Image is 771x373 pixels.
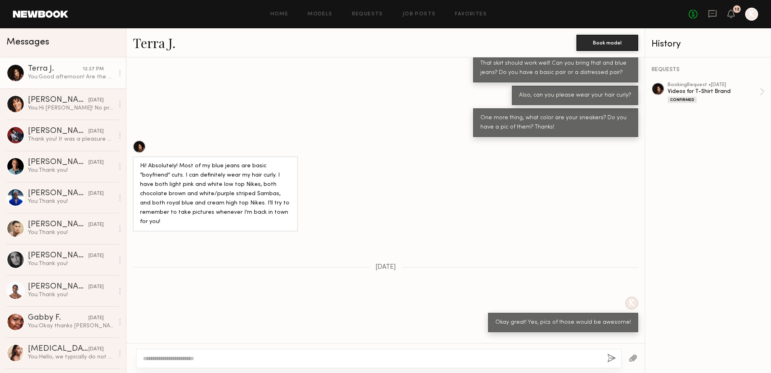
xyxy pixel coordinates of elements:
div: REQUESTS [652,67,765,73]
div: [PERSON_NAME] [28,96,88,104]
a: K [745,8,758,21]
a: bookingRequest •[DATE]Videos for T-Shirt BrandConfirmed [668,82,765,103]
div: You: Thank you! [28,291,114,299]
div: You: Hi [PERSON_NAME]! No problem! Thanks for getting back to me! Will do! [28,104,114,112]
div: You: Okay thanks [PERSON_NAME]! I’ll contact you when we come back to [GEOGRAPHIC_DATA] [28,322,114,330]
div: Hi! Absolutely! Most of my blue jeans are basic “boyfriend” cuts. I can definitely wear my hair c... [140,162,291,227]
div: [MEDICAL_DATA][PERSON_NAME] [28,345,88,353]
div: That skirt should work well! Can you bring that and blue jeans? Do you have a basic pair or a dis... [480,59,631,78]
a: Home [270,12,289,17]
div: Confirmed [668,97,697,103]
a: Terra J. [133,34,176,51]
div: Gabby F. [28,314,88,322]
div: [PERSON_NAME] [28,221,88,229]
div: [DATE] [88,128,104,135]
div: [PERSON_NAME] [28,190,88,198]
div: One more thing, what color are your sneakers? Do you have a pic of them? Thanks! [480,114,631,132]
div: [DATE] [88,346,104,353]
div: Terra J. [28,65,83,73]
div: History [652,40,765,49]
div: Okay great! Yes, pics of those would be awesome! [495,318,631,327]
div: You: Hello, we typically do not have a specific length of time for usage. [28,353,114,361]
div: [PERSON_NAME] [28,127,88,135]
div: [DATE] [88,190,104,198]
div: [PERSON_NAME] [28,283,88,291]
div: You: Thank you! [28,166,114,174]
div: Videos for T-Shirt Brand [668,88,760,95]
div: [DATE] [88,283,104,291]
div: [DATE] [88,221,104,229]
a: Favorites [455,12,487,17]
div: You: Good afternoon! Are the cream high top Nikes all cream? Or are other colors included? [28,73,114,81]
span: [DATE] [375,264,396,271]
div: 12 [735,7,740,12]
div: Also, can you please wear your hair curly? [519,91,631,100]
div: [DATE] [88,252,104,260]
div: 12:27 PM [83,65,104,73]
div: [DATE] [88,314,104,322]
div: [DATE] [88,97,104,104]
a: Book model [576,39,638,46]
a: Models [308,12,332,17]
div: You: Thank you! [28,260,114,268]
div: Thank you! It was a pleasure working with you as well!! [28,135,114,143]
div: [PERSON_NAME] [28,158,88,166]
a: Job Posts [402,12,436,17]
button: Book model [576,35,638,51]
div: You: Thank you! [28,229,114,236]
div: [PERSON_NAME] [28,252,88,260]
div: booking Request • [DATE] [668,82,760,88]
span: Messages [6,38,49,47]
div: You: Thank you! [28,198,114,205]
div: [DATE] [88,159,104,166]
a: Requests [352,12,383,17]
